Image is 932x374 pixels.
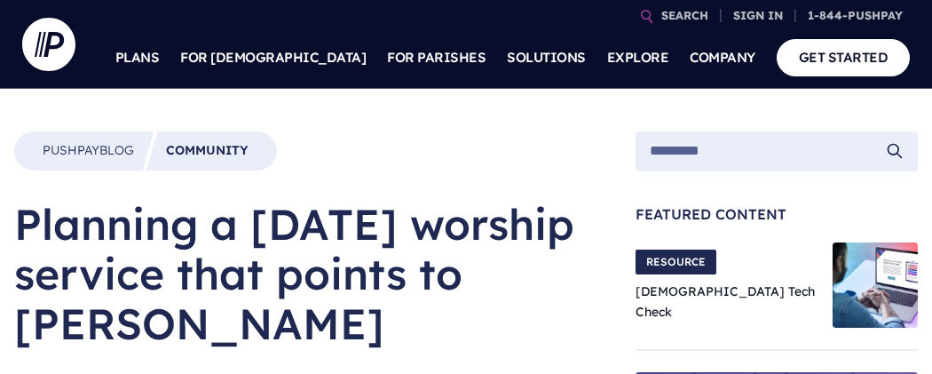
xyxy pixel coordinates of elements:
a: PushpayBlog [43,142,134,160]
h1: Planning a [DATE] worship service that points to [PERSON_NAME] [14,199,579,348]
a: Community [166,142,249,160]
a: FOR PARISHES [387,27,486,89]
span: Featured Content [636,207,918,221]
a: [DEMOGRAPHIC_DATA] Tech Check [636,283,815,320]
a: FOR [DEMOGRAPHIC_DATA] [180,27,366,89]
a: PLANS [115,27,160,89]
span: RESOURCE [636,250,716,275]
a: EXPLORE [607,27,669,89]
a: COMPANY [690,27,755,89]
a: GET STARTED [777,39,911,76]
a: SOLUTIONS [507,27,586,89]
img: Church Tech Check Blog Hero Image [833,243,918,328]
span: Pushpay [43,142,99,158]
